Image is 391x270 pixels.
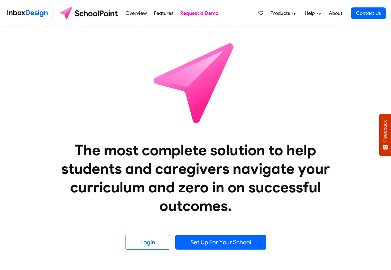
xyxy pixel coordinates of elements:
[140,27,251,138] img: icon_schoolpoint.svg
[302,7,324,19] a: Help
[351,7,386,19] a: Contact Us
[382,120,388,142] span: Feedback
[179,7,220,19] a: Request a Demo
[327,7,344,19] a: About
[124,7,149,19] a: Overview
[49,141,342,215] heading: The most complete solution to help students and caregivers navigate your curriculum and zero in o...
[125,235,170,250] a: Login
[379,114,391,156] button: Feedback - Show survey
[152,7,175,19] a: Features
[175,235,266,250] a: Set Up For Your School
[268,7,299,19] a: Products
[270,10,292,17] span: Products
[305,10,317,17] span: Help
[57,6,122,21] img: schoolpoint logo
